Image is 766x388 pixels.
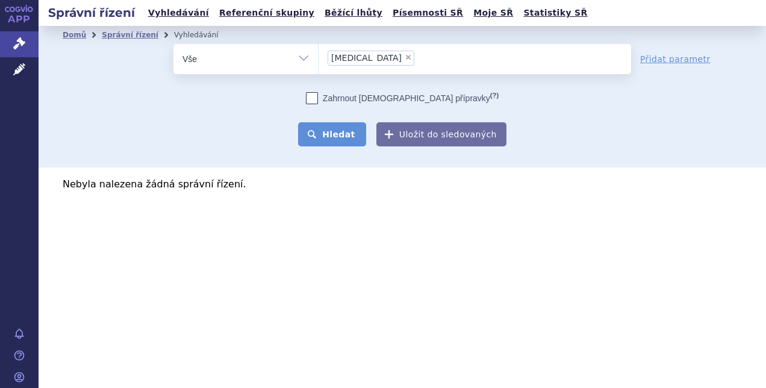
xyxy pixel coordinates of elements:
a: Moje SŘ [470,5,517,21]
span: [MEDICAL_DATA] [331,54,402,62]
abbr: (?) [490,92,499,99]
label: Zahrnout [DEMOGRAPHIC_DATA] přípravky [306,92,499,104]
a: Písemnosti SŘ [389,5,467,21]
a: Referenční skupiny [216,5,318,21]
a: Statistiky SŘ [520,5,591,21]
a: Běžící lhůty [321,5,386,21]
a: Domů [63,31,86,39]
button: Hledat [298,122,366,146]
p: Nebyla nalezena žádná správní řízení. [63,180,742,189]
a: Přidat parametr [640,53,711,65]
h2: Správní řízení [39,4,145,21]
a: Vyhledávání [145,5,213,21]
button: Uložit do sledovaných [376,122,506,146]
a: Správní řízení [102,31,158,39]
li: Vyhledávání [174,26,234,44]
span: × [405,54,412,61]
input: [MEDICAL_DATA] [418,50,469,65]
